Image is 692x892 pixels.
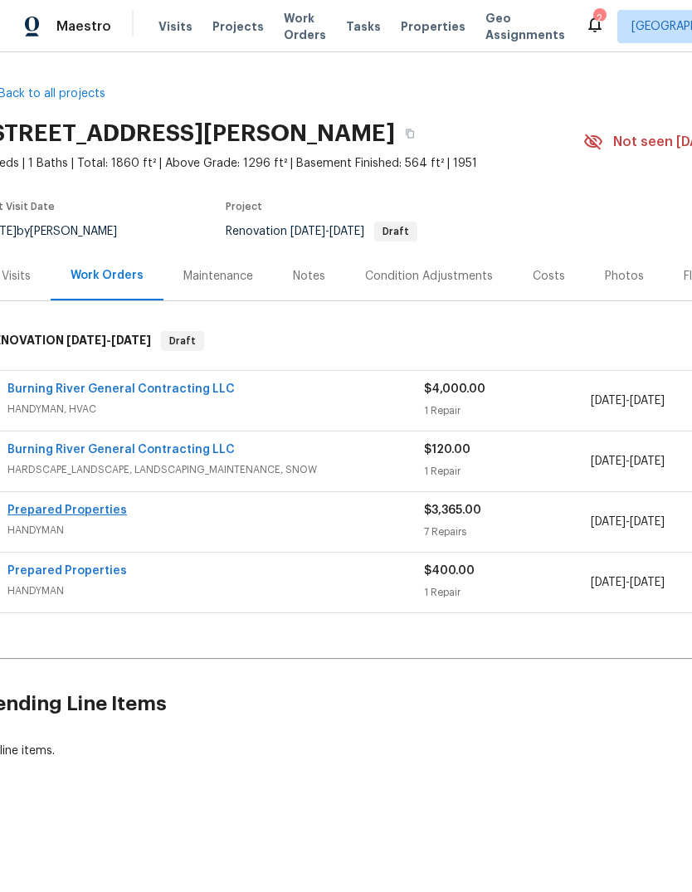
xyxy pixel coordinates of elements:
span: HANDYMAN [7,582,424,599]
span: Project [226,202,262,212]
span: $3,365.00 [424,504,481,516]
span: Draft [163,333,202,349]
span: [DATE] [630,577,665,588]
span: [DATE] [591,456,626,467]
span: - [290,226,364,237]
span: Geo Assignments [485,10,565,43]
div: 7 Repairs [424,524,591,540]
div: Maintenance [183,268,253,285]
span: HANDYMAN, HVAC [7,401,424,417]
span: Tasks [346,21,381,32]
div: Costs [533,268,565,285]
div: Work Orders [71,267,144,284]
span: HANDYMAN [7,522,424,539]
span: $4,000.00 [424,383,485,395]
div: 1 Repair [424,463,591,480]
div: Visits [2,268,31,285]
a: Prepared Properties [7,565,127,577]
span: [DATE] [66,334,106,346]
span: [DATE] [111,334,151,346]
span: - [591,514,665,530]
span: - [591,392,665,409]
div: Photos [605,268,644,285]
span: [DATE] [630,395,665,407]
span: Visits [158,18,192,35]
span: [DATE] [591,516,626,528]
span: [DATE] [591,577,626,588]
button: Copy Address [395,119,425,149]
a: Burning River General Contracting LLC [7,444,235,456]
span: Projects [212,18,264,35]
span: - [66,334,151,346]
span: [DATE] [630,516,665,528]
span: Properties [401,18,465,35]
div: 1 Repair [424,402,591,419]
a: Burning River General Contracting LLC [7,383,235,395]
div: 2 [593,10,605,27]
span: [DATE] [329,226,364,237]
div: Notes [293,268,325,285]
div: 1 Repair [424,584,591,601]
a: Prepared Properties [7,504,127,516]
span: Maestro [56,18,111,35]
span: $120.00 [424,444,470,456]
span: [DATE] [591,395,626,407]
span: $400.00 [424,565,475,577]
span: Work Orders [284,10,326,43]
span: - [591,453,665,470]
div: Condition Adjustments [365,268,493,285]
span: [DATE] [290,226,325,237]
span: Renovation [226,226,417,237]
span: Draft [376,227,416,236]
span: [DATE] [630,456,665,467]
span: - [591,574,665,591]
span: HARDSCAPE_LANDSCAPE, LANDSCAPING_MAINTENANCE, SNOW [7,461,424,478]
